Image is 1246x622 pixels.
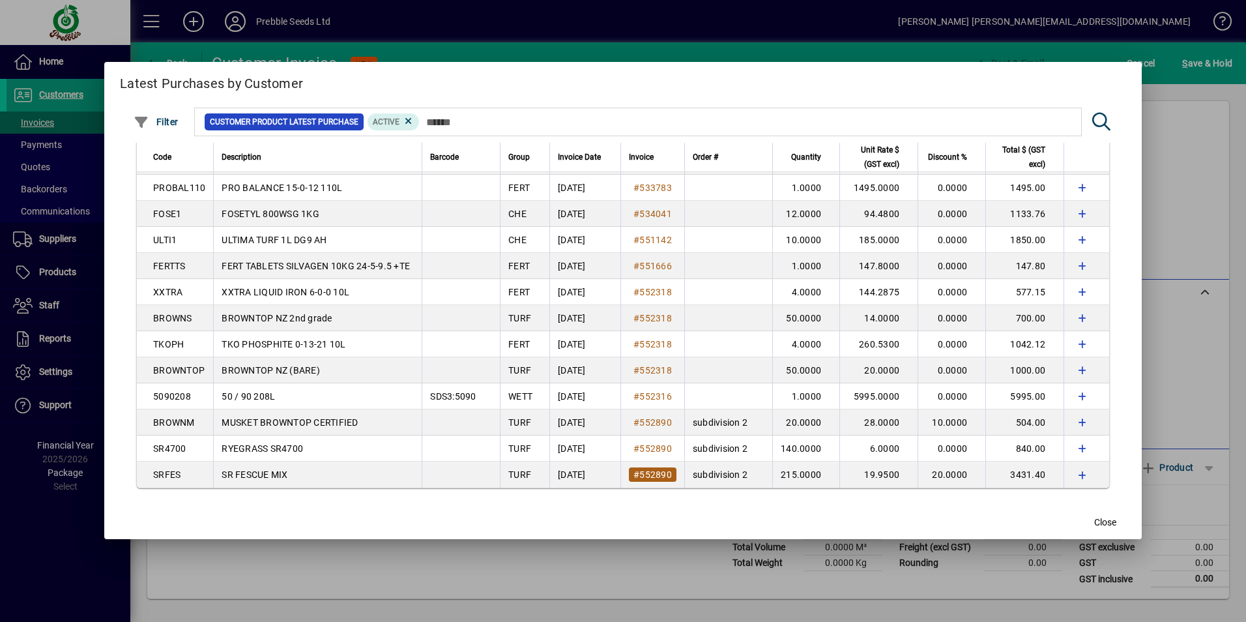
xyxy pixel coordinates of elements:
[928,150,967,164] span: Discount %
[684,409,772,436] td: subdivision 2
[985,462,1064,488] td: 3431.40
[985,436,1064,462] td: 840.00
[629,207,676,221] a: #534041
[839,436,918,462] td: 6.0000
[508,443,531,454] span: TURF
[558,150,601,164] span: Invoice Date
[633,443,639,454] span: #
[508,365,531,376] span: TURF
[693,150,764,164] div: Order #
[839,175,918,201] td: 1495.0000
[985,201,1064,227] td: 1133.76
[772,462,839,488] td: 215.0000
[633,313,639,323] span: #
[633,287,639,297] span: #
[222,313,332,323] span: BROWNTOP NZ 2nd grade
[772,383,839,409] td: 1.0000
[153,150,171,164] span: Code
[629,467,676,482] a: #552890
[633,261,639,271] span: #
[222,391,275,402] span: 50 / 90 208L
[839,253,918,279] td: 147.8000
[839,279,918,305] td: 144.2875
[210,115,358,128] span: Customer Product Latest Purchase
[558,150,613,164] div: Invoice Date
[508,469,531,480] span: TURF
[153,287,182,297] span: XXTRA
[549,331,620,357] td: [DATE]
[629,389,676,404] a: #552316
[633,365,639,376] span: #
[222,287,349,297] span: XXTRA LIQUID IRON 6-0-0 10L
[222,469,287,480] span: SR FESCUE MIX
[222,365,320,376] span: BROWNTOP NZ (BARE)
[918,305,985,331] td: 0.0000
[633,235,639,245] span: #
[839,462,918,488] td: 19.9500
[508,150,542,164] div: Group
[918,331,985,357] td: 0.0000
[549,462,620,488] td: [DATE]
[629,181,676,195] a: #533783
[104,62,1142,100] h2: Latest Purchases by Customer
[639,443,672,454] span: 552890
[222,183,342,193] span: PRO BALANCE 15-0-12 110L
[918,383,985,409] td: 0.0000
[430,391,476,402] span: SDS3:5090
[508,417,531,428] span: TURF
[639,261,672,271] span: 551666
[633,469,639,480] span: #
[985,357,1064,383] td: 1000.00
[153,391,191,402] span: 5090208
[633,339,639,349] span: #
[772,436,839,462] td: 140.0000
[508,391,532,402] span: WETT
[985,383,1064,409] td: 5995.00
[985,331,1064,357] td: 1042.12
[153,417,195,428] span: BROWNM
[153,313,192,323] span: BROWNS
[839,409,918,436] td: 28.0000
[508,235,527,245] span: CHE
[772,201,839,227] td: 12.0000
[639,339,672,349] span: 552318
[130,110,182,134] button: Filter
[985,409,1064,436] td: 504.00
[994,143,1057,171] div: Total $ (GST excl)
[629,150,676,164] div: Invoice
[508,150,530,164] span: Group
[839,331,918,357] td: 260.5300
[772,331,839,357] td: 4.0000
[633,209,639,219] span: #
[549,436,620,462] td: [DATE]
[772,279,839,305] td: 4.0000
[549,409,620,436] td: [DATE]
[549,201,620,227] td: [DATE]
[508,313,531,323] span: TURF
[918,175,985,201] td: 0.0000
[684,462,772,488] td: subdivision 2
[985,253,1064,279] td: 147.80
[772,253,839,279] td: 1.0000
[222,209,319,219] span: FOSETYL 800WSG 1KG
[918,201,985,227] td: 0.0000
[639,183,672,193] span: 533783
[222,339,345,349] span: TKO PHOSPHITE 0-13-21 10L
[373,117,399,126] span: Active
[633,417,639,428] span: #
[839,357,918,383] td: 20.0000
[985,305,1064,331] td: 700.00
[153,443,186,454] span: SR4700
[918,253,985,279] td: 0.0000
[153,235,177,245] span: ULTI1
[918,357,985,383] td: 0.0000
[839,227,918,253] td: 185.0000
[508,287,530,297] span: FERT
[222,443,303,454] span: RYEGRASS SR4700
[222,417,358,428] span: MUSKET BROWNTOP CERTIFIED
[508,183,530,193] span: FERT
[848,143,911,171] div: Unit Rate $ (GST excl)
[629,285,676,299] a: #552318
[153,365,205,376] span: BROWNTOP
[629,363,676,378] a: #552318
